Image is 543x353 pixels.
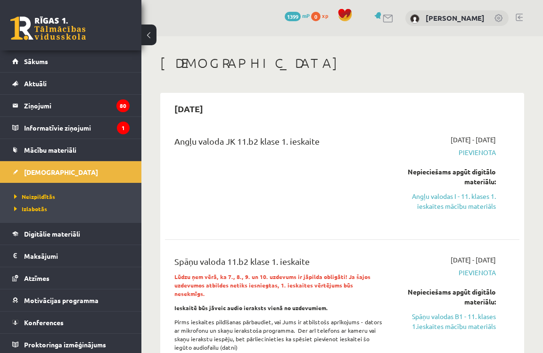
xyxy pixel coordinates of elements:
[174,255,384,272] div: Spāņu valoda 11.b2 klase 1. ieskaite
[285,12,310,19] a: 1399 mP
[302,12,310,19] span: mP
[24,168,98,176] span: [DEMOGRAPHIC_DATA]
[10,16,86,40] a: Rīgas 1. Tālmācības vidusskola
[174,304,328,312] strong: Ieskaitē būs jāveic audio ieraksts vienā no uzdevumiem.
[12,289,130,311] a: Motivācijas programma
[24,79,47,88] span: Aktuāli
[398,191,496,211] a: Angļu valodas I - 11. klases 1. ieskaites mācību materiāls
[14,205,47,213] span: Izlabotās
[398,287,496,307] div: Nepieciešams apgūt digitālo materiālu:
[24,146,76,154] span: Mācību materiāli
[24,296,99,304] span: Motivācijas programma
[24,340,106,349] span: Proktoringa izmēģinājums
[165,98,213,120] h2: [DATE]
[12,139,130,161] a: Mācību materiāli
[12,223,130,245] a: Digitālie materiāli
[398,167,496,187] div: Nepieciešams apgūt digitālo materiālu:
[285,12,301,21] span: 1399
[12,50,130,72] a: Sākums
[24,245,130,267] legend: Maksājumi
[398,148,496,157] span: Pievienota
[24,318,64,327] span: Konferences
[311,12,321,21] span: 0
[24,230,80,238] span: Digitālie materiāli
[117,122,130,134] i: 1
[451,135,496,145] span: [DATE] - [DATE]
[160,55,524,71] h1: [DEMOGRAPHIC_DATA]
[426,13,485,23] a: [PERSON_NAME]
[24,95,130,116] legend: Ziņojumi
[12,161,130,183] a: [DEMOGRAPHIC_DATA]
[12,117,130,139] a: Informatīvie ziņojumi1
[24,117,130,139] legend: Informatīvie ziņojumi
[14,205,132,213] a: Izlabotās
[12,267,130,289] a: Atzīmes
[12,73,130,94] a: Aktuāli
[174,135,384,152] div: Angļu valoda JK 11.b2 klase 1. ieskaite
[14,193,55,200] span: Neizpildītās
[12,245,130,267] a: Maksājumi
[398,268,496,278] span: Pievienota
[24,57,48,66] span: Sākums
[24,274,49,282] span: Atzīmes
[174,273,370,297] strong: Lūdzu ņem vērā, ka 7., 8., 9. un 10. uzdevums ir jāpilda obligāti! Ja šajos uzdevumos atbildes ne...
[311,12,333,19] a: 0 xp
[174,318,384,352] p: Pirms ieskaites pildīšanas pārbaudiet, vai Jums ir atbilstošs aprīkojums - dators ar mikrofonu un...
[451,255,496,265] span: [DATE] - [DATE]
[12,312,130,333] a: Konferences
[12,95,130,116] a: Ziņojumi80
[322,12,328,19] span: xp
[410,14,420,24] img: Liena Lūsīte
[398,312,496,331] a: Spāņu valodas B1 - 11. klases 1.ieskaites mācību materiāls
[14,192,132,201] a: Neizpildītās
[116,99,130,112] i: 80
